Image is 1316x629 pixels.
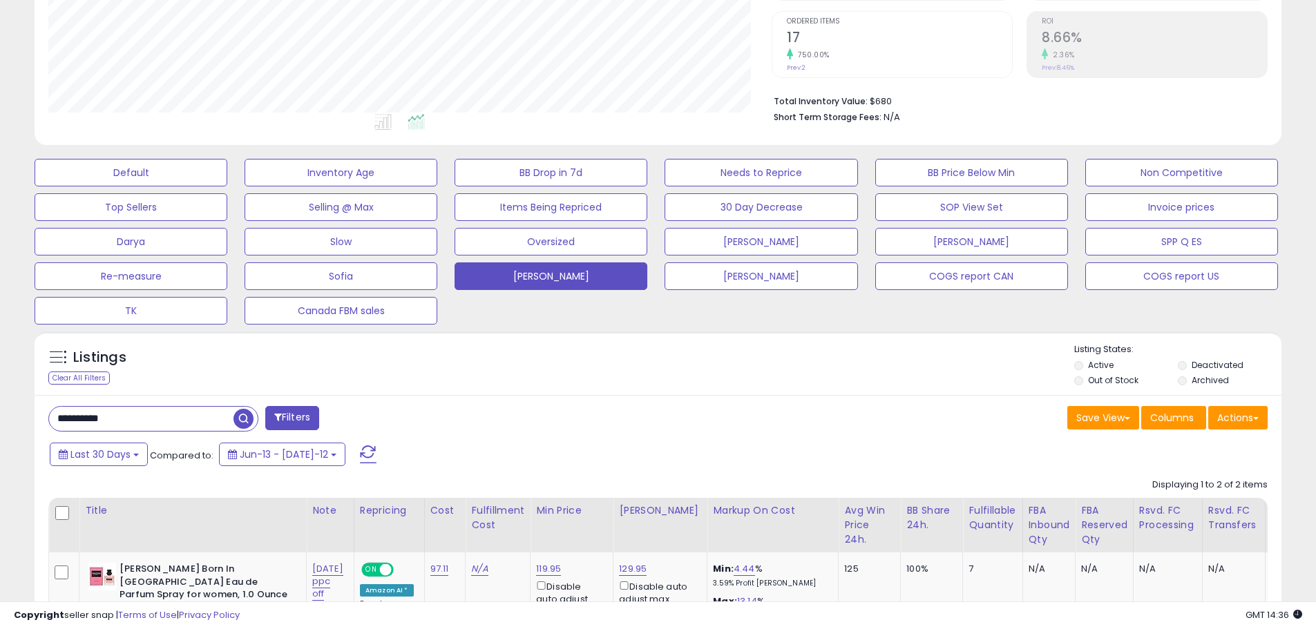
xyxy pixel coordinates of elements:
div: Clear All Filters [48,371,110,385]
button: Oversized [455,228,647,255]
div: Min Price [536,503,607,518]
span: Ordered Items [787,18,1012,26]
a: 129.95 [619,562,647,576]
button: BB Price Below Min [875,159,1068,186]
button: TK [35,297,227,325]
div: BB Share 24h. [906,503,957,532]
div: Disable auto adjust min [536,579,602,619]
small: 750.00% [793,50,830,60]
div: FBA Reserved Qty [1081,503,1127,547]
label: Active [1088,359,1114,371]
button: Sofia [245,262,437,290]
label: Out of Stock [1088,374,1138,386]
div: % [713,563,828,588]
div: Rsvd. FC Processing [1139,503,1196,532]
button: Slow [245,228,437,255]
button: Default [35,159,227,186]
h2: 8.66% [1042,30,1267,48]
button: Needs to Reprice [665,159,857,186]
div: 7 [969,563,1011,575]
button: Last 30 Days [50,443,148,466]
small: Prev: 2 [787,64,805,72]
div: seller snap | | [14,609,240,622]
small: Prev: 8.46% [1042,64,1074,72]
button: Save View [1067,406,1139,429]
span: Columns [1150,411,1194,425]
div: Fulfillable Quantity [969,503,1016,532]
button: Darya [35,228,227,255]
span: N/A [884,110,900,124]
th: The percentage added to the cost of goods (COGS) that forms the calculator for Min & Max prices. [707,498,839,552]
a: [DATE] ppc off 12.08 [312,562,343,614]
div: Disable auto adjust max [619,579,696,606]
button: Non Competitive [1085,159,1278,186]
button: Selling @ Max [245,193,437,221]
div: N/A [1029,563,1065,575]
h2: 17 [787,30,1012,48]
button: COGS report US [1085,262,1278,290]
button: BB Drop in 7d [455,159,647,186]
button: Top Sellers [35,193,227,221]
button: SPP Q ES [1085,228,1278,255]
div: Avg Win Price 24h. [844,503,895,547]
div: [PERSON_NAME] [619,503,701,518]
div: Rsvd. FC Transfers [1208,503,1259,532]
label: Deactivated [1192,359,1243,371]
button: [PERSON_NAME] [875,228,1068,255]
div: Repricing [360,503,419,518]
a: 97.11 [430,562,449,576]
button: Inventory Age [245,159,437,186]
div: FBA inbound Qty [1029,503,1070,547]
div: Markup on Cost [713,503,832,518]
div: Cost [430,503,460,518]
a: 4.44 [734,562,755,576]
button: Items Being Repriced [455,193,647,221]
h5: Listings [73,348,126,367]
span: Jun-13 - [DATE]-12 [240,447,328,461]
span: ROI [1042,18,1267,26]
button: Columns [1141,406,1206,429]
div: Amazon AI * [360,584,414,597]
button: Actions [1208,406,1268,429]
div: N/A [1208,563,1255,575]
button: Re-measure [35,262,227,290]
button: COGS report CAN [875,262,1068,290]
button: Filters [265,406,319,430]
button: SOP View Set [875,193,1068,221]
button: [PERSON_NAME] [665,262,857,290]
a: 119.95 [536,562,561,576]
p: Listing States: [1074,343,1281,356]
span: ON [363,564,380,576]
button: [PERSON_NAME] [665,228,857,255]
div: Fulfillment Cost [471,503,524,532]
a: Privacy Policy [179,608,240,621]
span: Compared to: [150,449,213,462]
label: Archived [1192,374,1229,386]
div: Title [85,503,301,518]
button: [PERSON_NAME] [455,262,647,290]
li: $680 [774,92,1257,108]
b: [PERSON_NAME] Born In [GEOGRAPHIC_DATA] Eau de Parfum Spray for women, 1.0 Ounce [120,563,287,605]
p: 3.59% Profit [PERSON_NAME] [713,579,828,588]
div: Note [312,503,348,518]
button: Canada FBM sales [245,297,437,325]
button: 30 Day Decrease [665,193,857,221]
div: Displaying 1 to 2 of 2 items [1152,478,1268,492]
img: 41v4592t+RL._SL40_.jpg [88,563,116,590]
small: 2.36% [1048,50,1075,60]
a: N/A [471,562,488,576]
div: N/A [1139,563,1192,575]
span: OFF [392,564,414,576]
div: N/A [1081,563,1123,575]
button: Invoice prices [1085,193,1278,221]
b: Total Inventory Value: [774,95,868,107]
button: Jun-13 - [DATE]-12 [219,443,345,466]
strong: Copyright [14,608,64,621]
div: 125 [844,563,890,575]
div: 100% [906,563,952,575]
b: Short Term Storage Fees: [774,111,881,123]
b: Min: [713,562,734,575]
a: Terms of Use [118,608,177,621]
span: 2025-08-12 14:36 GMT [1246,608,1302,621]
span: Last 30 Days [70,447,131,461]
